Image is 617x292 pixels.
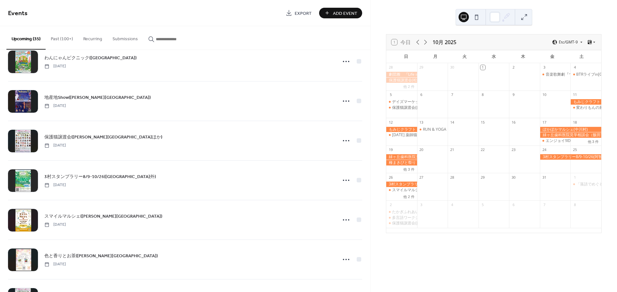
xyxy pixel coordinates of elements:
[508,50,538,63] div: 木
[78,26,107,49] button: Recurring
[391,50,421,63] div: 日
[570,72,601,77] div: BTRライブinSpaceTama(飯田市)
[386,105,417,110] div: 保護猫譲渡会(高森町ほか)
[319,8,362,18] button: Add Event
[295,10,312,17] span: Export
[386,209,417,215] div: たかぎふれあいマルシェ（喬木村）
[567,50,596,63] div: 土
[419,175,424,180] div: 27
[8,7,28,20] span: Events
[419,120,424,125] div: 13
[542,65,547,70] div: 3
[540,138,571,144] div: エンジョイ!IIDA10月号発行
[419,202,424,207] div: 3
[44,55,137,61] span: わんにゃんピクニック([GEOGRAPHIC_DATA])
[511,202,516,207] div: 6
[44,94,151,101] a: 地産地Show([PERSON_NAME][GEOGRAPHIC_DATA])
[392,215,507,221] div: 多言語ワークショップ（[PERSON_NAME][GEOGRAPHIC_DATA]）
[44,63,66,69] span: [DATE]
[44,133,162,141] a: 保護猫譲渡会([PERSON_NAME][GEOGRAPHIC_DATA]ほか)
[480,92,485,97] div: 8
[401,166,417,172] button: 他 3 件
[480,147,485,152] div: 22
[419,92,424,97] div: 6
[386,154,417,160] div: 緑ヶ丘歯科医院見学相談会（飯田市）
[572,147,577,152] div: 25
[333,10,357,17] span: Add Event
[44,103,66,109] span: [DATE]
[388,147,393,152] div: 19
[392,132,474,138] div: [DATE] 薬師猫神様縁日([GEOGRAPHIC_DATA])
[44,212,162,220] a: スマイルマルシェ([PERSON_NAME][GEOGRAPHIC_DATA])
[388,175,393,180] div: 26
[281,8,317,18] a: Export
[511,120,516,125] div: 16
[542,175,547,180] div: 31
[386,215,417,221] div: 多言語ワークショップ（飯田市）
[570,99,601,105] div: もみじクラフト（駒ヶ根市）
[480,120,485,125] div: 15
[386,160,417,165] div: 種まきびと祭り（阿智村）
[511,92,516,97] div: 9
[44,182,66,188] span: [DATE]
[450,175,454,180] div: 28
[388,65,393,70] div: 28
[46,26,78,49] button: Past (100+)
[421,50,450,63] div: 月
[538,50,567,63] div: 金
[511,147,516,152] div: 23
[392,221,464,226] div: 保護猫譲渡会([GEOGRAPHIC_DATA]ほか)
[540,72,571,77] div: 音楽歌舞劇『つるの恩がえし』（飯田市）
[585,138,601,145] button: 他 3 件
[542,202,547,207] div: 7
[572,120,577,125] div: 18
[417,127,448,132] div: RUN & YOGA（飯田市）
[546,138,593,144] div: エンジョイ!IIDA10月号発行
[419,147,424,152] div: 20
[419,65,424,70] div: 29
[570,182,601,187] div: 「落語でめぐる文七のはなし」(高森町)
[479,50,508,63] div: 水
[44,252,158,259] a: 色と香りとお茶([PERSON_NAME][GEOGRAPHIC_DATA])
[572,202,577,207] div: 8
[388,202,393,207] div: 2
[450,92,454,97] div: 7
[540,127,601,132] div: ぽかぽかマルシェ(中川村)
[44,174,156,180] span: 3村スタンプラリー8/9-10/26([GEOGRAPHIC_DATA]外)
[44,143,66,148] span: [DATE]
[392,209,476,215] div: たかぎふれあいマルシェ（喬[PERSON_NAME]）
[480,175,485,180] div: 29
[450,50,479,63] div: 火
[540,132,601,138] div: 緑ヶ丘歯科医院見学相談会（飯田市）
[450,65,454,70] div: 30
[107,26,143,49] button: Submissions
[450,202,454,207] div: 4
[44,134,162,141] span: 保護猫譲渡会([PERSON_NAME][GEOGRAPHIC_DATA]ほか)
[386,127,417,132] div: もみじクラフト（駒ヶ根市）
[386,99,417,105] div: デイズマーケット(中川村)
[392,187,495,193] div: スマイルマルシェ([PERSON_NAME][GEOGRAPHIC_DATA])
[392,105,464,110] div: 保護猫譲渡会([GEOGRAPHIC_DATA]ほか)
[450,120,454,125] div: 14
[6,26,46,50] button: Upcoming (35)
[44,54,137,61] a: わんにゃんピクニック([GEOGRAPHIC_DATA])
[388,120,393,125] div: 12
[572,65,577,70] div: 4
[572,175,577,180] div: 1
[542,92,547,97] div: 10
[572,92,577,97] div: 11
[542,120,547,125] div: 17
[44,222,66,228] span: [DATE]
[542,147,547,152] div: 24
[44,213,162,220] span: スマイルマルシェ([PERSON_NAME][GEOGRAPHIC_DATA])
[388,92,393,97] div: 5
[433,38,456,46] div: 10月 2025
[401,193,417,200] button: 他 2 件
[480,65,485,70] div: 1
[511,65,516,70] div: 2
[511,175,516,180] div: 30
[44,261,66,267] span: [DATE]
